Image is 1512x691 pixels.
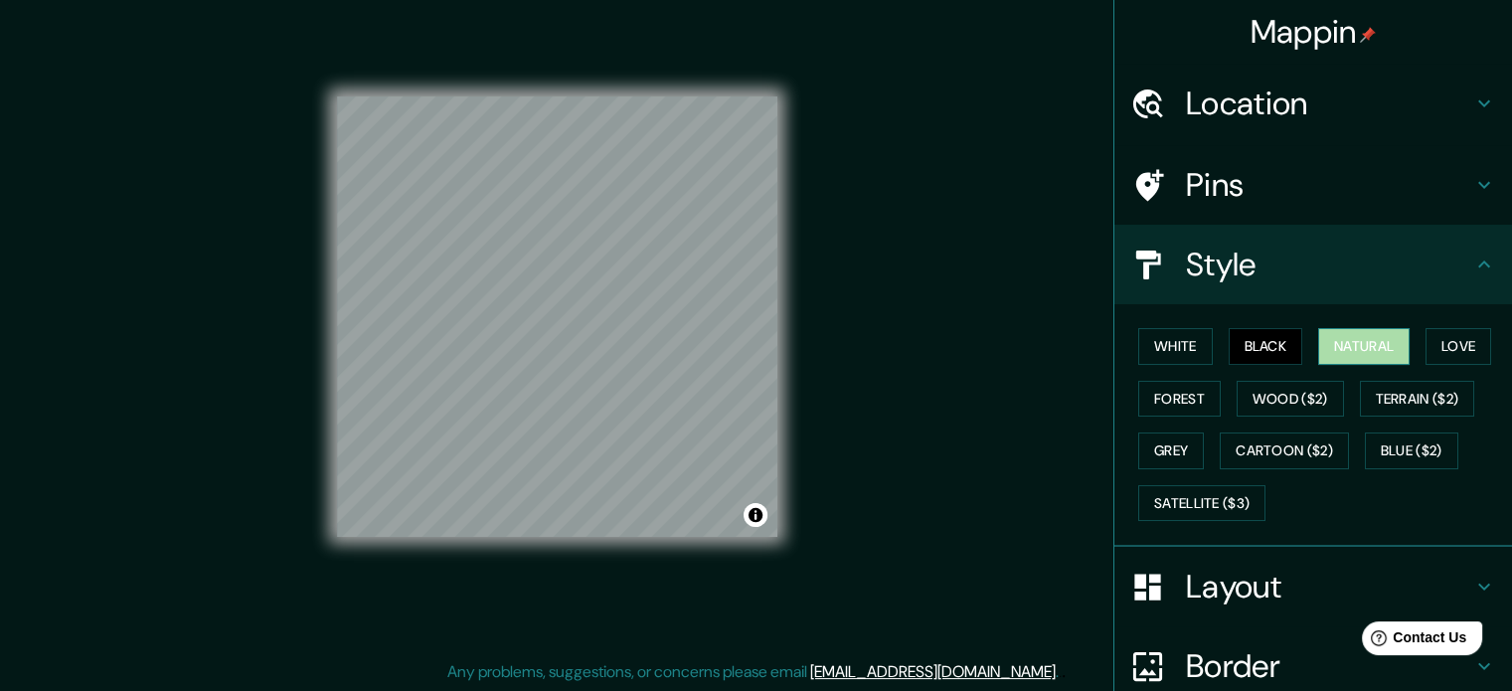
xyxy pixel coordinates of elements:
[1251,12,1377,52] h4: Mappin
[1059,660,1062,684] div: .
[1138,485,1265,522] button: Satellite ($3)
[1186,646,1472,686] h4: Border
[1220,432,1349,469] button: Cartoon ($2)
[1186,84,1472,123] h4: Location
[1335,613,1490,669] iframe: Help widget launcher
[1186,567,1472,606] h4: Layout
[1114,547,1512,626] div: Layout
[447,660,1059,684] p: Any problems, suggestions, or concerns please email .
[810,661,1056,682] a: [EMAIL_ADDRESS][DOMAIN_NAME]
[744,503,767,527] button: Toggle attribution
[1360,27,1376,43] img: pin-icon.png
[1138,328,1213,365] button: White
[1237,381,1344,418] button: Wood ($2)
[1365,432,1458,469] button: Blue ($2)
[1360,381,1475,418] button: Terrain ($2)
[337,96,777,537] canvas: Map
[1138,432,1204,469] button: Grey
[1318,328,1410,365] button: Natural
[1186,245,1472,284] h4: Style
[1114,225,1512,304] div: Style
[1114,64,1512,143] div: Location
[1186,165,1472,205] h4: Pins
[1062,660,1066,684] div: .
[1229,328,1303,365] button: Black
[1114,145,1512,225] div: Pins
[1138,381,1221,418] button: Forest
[1426,328,1491,365] button: Love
